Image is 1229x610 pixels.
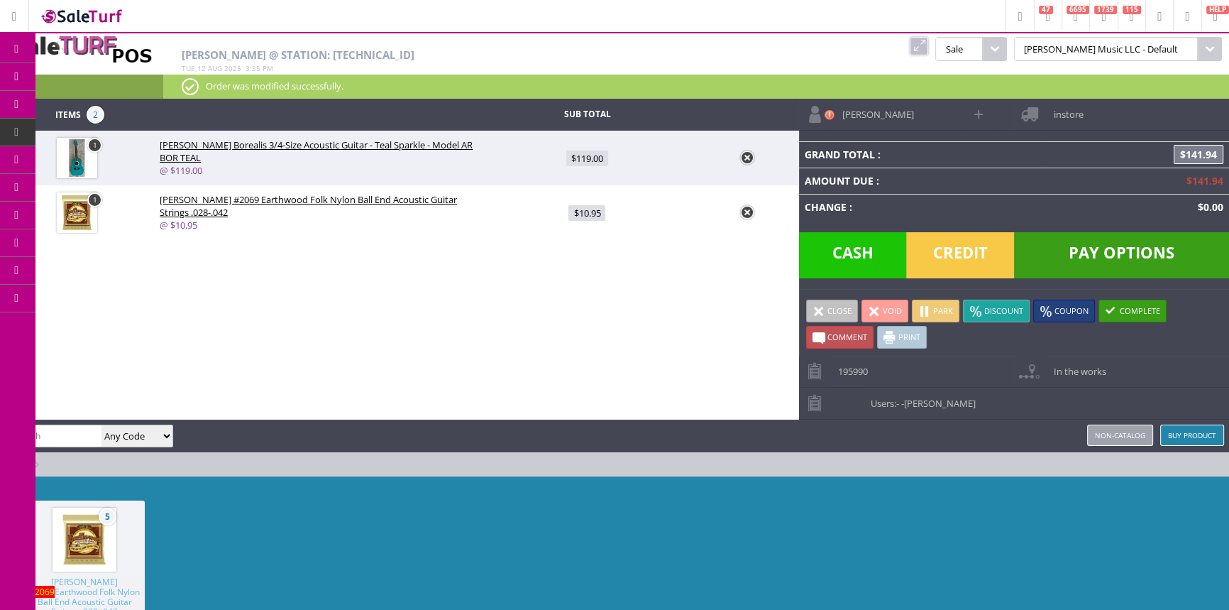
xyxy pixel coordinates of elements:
span: $10.95 [568,205,605,221]
span: 47 [1039,6,1053,14]
span: [PERSON_NAME] Borealis 3/4-Size Acoustic Guitar - Teal Sparkle - Model AR BOR TEAL [160,138,473,164]
span: Credit [906,232,1014,278]
a: 1 [87,138,102,153]
span: $119.00 [566,151,608,166]
span: Sale [935,37,982,61]
p: Order was modified successfully. [182,78,1211,94]
span: -[PERSON_NAME] [901,397,976,410]
a: Void [861,300,908,322]
span: 12 [197,63,206,73]
span: Items [55,106,81,121]
h2: [PERSON_NAME] @ Station: [TECHNICAL_ID] [182,49,796,61]
span: 35 [252,63,260,73]
a: Print [877,326,927,349]
a: Close [806,300,858,322]
span: , : [182,63,273,73]
span: Pay Options [1014,232,1229,278]
span: instore [1046,99,1083,121]
span: [PERSON_NAME] Music LLC - Default [1014,37,1198,61]
span: - [896,397,899,410]
span: $141.94 [1174,145,1223,164]
span: $0.00 [1192,200,1223,214]
span: Tue [182,63,195,73]
span: 1739 [1094,6,1117,14]
a: Discount [963,300,1030,322]
span: 115 [1123,6,1141,14]
span: 2069 [35,586,55,598]
span: In the works [1046,356,1106,378]
span: 5 [99,508,116,525]
td: Grand Total : [799,141,1046,168]
input: Search [6,425,101,446]
a: Coupon [1033,300,1095,322]
a: 1 [87,192,102,207]
span: Aug [208,63,222,73]
span: Comment [827,332,867,342]
td: Change : [799,194,1046,220]
span: pm [263,63,273,73]
span: HELP [1206,6,1229,14]
a: Complete [1098,300,1167,322]
td: Sub Total [479,106,695,124]
a: Buy Product [1160,425,1224,446]
span: [PERSON_NAME] #2069 Earthwood Folk Nylon Ball End Acoustic Guitar Strings .028-.042 [160,193,457,219]
img: SaleTurf [40,6,125,26]
a: @ $119.00 [160,164,202,177]
span: 6695 [1067,6,1089,14]
span: Users: [864,388,976,410]
a: Park [912,300,959,322]
span: Cash [799,232,907,278]
a: Non-catalog [1087,425,1153,446]
a: @ $10.95 [160,219,197,232]
span: 2 [87,106,104,124]
span: 195990 [831,356,868,378]
td: Amount Due : [799,168,1046,194]
span: $141.94 [1181,174,1223,187]
span: [PERSON_NAME] [835,99,900,121]
span: 3 [246,63,250,73]
span: 2025 [224,63,241,73]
